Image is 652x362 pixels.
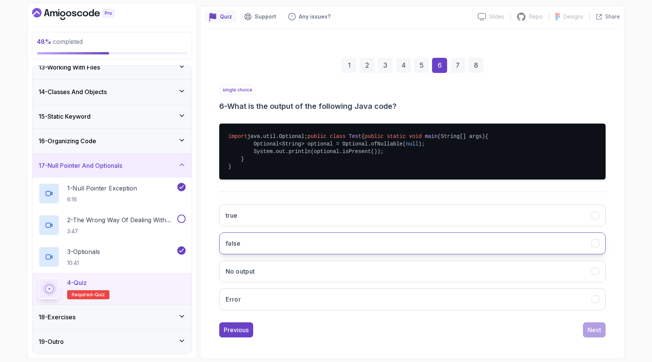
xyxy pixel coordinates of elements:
[219,232,606,254] button: false
[38,183,186,204] button: 1-Null Pointer Exception6:16
[226,295,241,304] h3: Error
[349,133,361,139] span: Test
[529,13,543,20] p: Repo
[38,246,186,268] button: 3-Optionals10:41
[589,13,620,20] button: Share
[32,305,192,329] button: 18-Exercises
[38,215,186,236] button: 2-The Wrong Way Of Dealing With Null3:47
[32,153,192,178] button: 17-Null Pointer And Optionals
[37,38,51,45] span: 48 %
[409,133,422,139] span: void
[220,13,232,20] p: Quiz
[67,227,176,235] p: 3:47
[32,8,132,20] a: Dashboard
[330,133,346,139] span: class
[341,58,357,73] div: 1
[219,260,606,282] button: No output
[489,13,504,20] p: Slides
[406,141,418,147] span: null
[284,11,335,23] button: Feedback button
[226,211,238,220] h3: true
[38,136,96,145] h3: 16 - Organizing Code
[219,204,606,226] button: true
[432,58,447,73] div: 6
[67,215,176,224] p: 2 - The Wrong Way Of Dealing With Null
[67,259,100,267] p: 10:41
[95,292,105,298] span: quiz
[396,58,411,73] div: 4
[32,129,192,153] button: 16-Organizing Code
[468,58,483,73] div: 8
[450,58,465,73] div: 7
[255,13,276,20] p: Support
[32,104,192,128] button: 15-Static Keyword
[563,13,583,20] p: Designs
[378,58,393,73] div: 3
[38,87,107,96] h3: 14 - Classes And Objects
[425,133,438,139] span: main
[205,11,237,23] button: quiz button
[219,322,253,337] button: Previous
[38,63,100,72] h3: 13 - Working With Files
[219,288,606,310] button: Error
[240,11,281,23] button: Support button
[67,278,87,287] p: 4 - Quiz
[38,278,186,299] button: 4-QuizRequired-quiz
[32,330,192,354] button: 19-Outro
[32,80,192,104] button: 14-Classes And Objects
[67,184,137,193] p: 1 - Null Pointer Exception
[605,13,620,20] p: Share
[299,13,331,20] p: Any issues?
[38,112,91,121] h3: 15 - Static Keyword
[219,124,606,179] pre: java.util.Optional; { { Optional<String> optional = Optional.ofNullable( ); System.out.println(op...
[387,133,406,139] span: static
[360,58,375,73] div: 2
[224,325,249,334] div: Previous
[438,133,485,139] span: (String[] args)
[67,247,100,256] p: 3 - Optionals
[583,322,606,337] button: Next
[587,325,601,334] div: Next
[38,337,64,346] h3: 19 - Outro
[219,101,606,111] h3: 6 - What is the output of the following Java code?
[228,133,247,139] span: import
[38,312,75,322] h3: 18 - Exercises
[364,133,383,139] span: public
[37,38,83,45] span: completed
[32,55,192,79] button: 13-Working With Files
[308,133,326,139] span: public
[226,267,255,276] h3: No output
[72,292,95,298] span: Required-
[38,161,122,170] h3: 17 - Null Pointer And Optionals
[219,85,256,95] p: single choice
[226,239,240,248] h3: false
[414,58,429,73] div: 5
[67,196,137,203] p: 6:16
